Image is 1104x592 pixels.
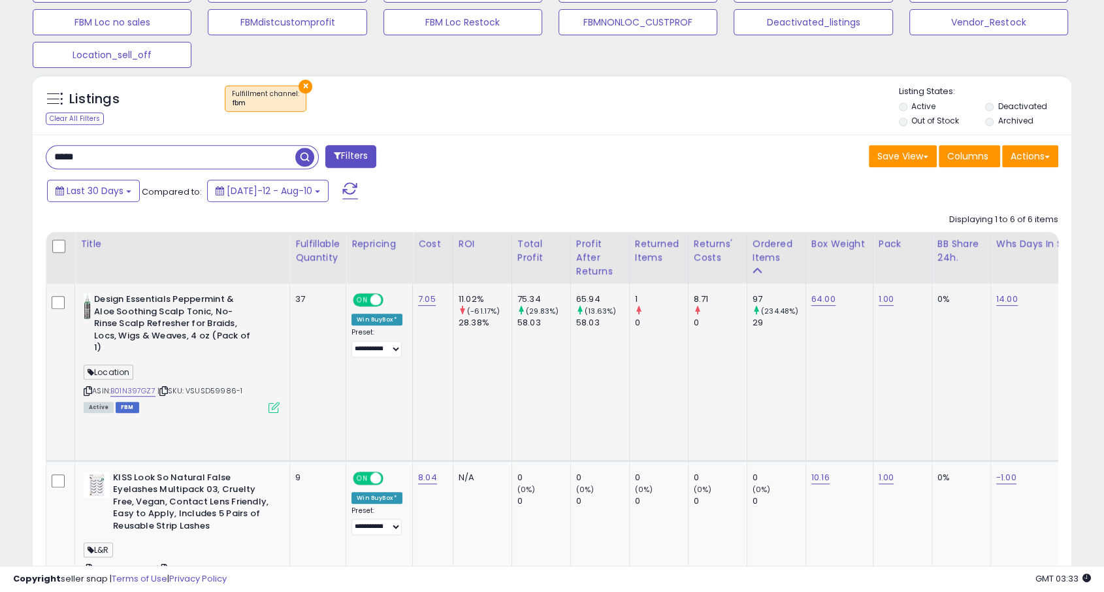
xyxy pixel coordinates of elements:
span: L&R [84,542,113,557]
button: × [299,80,312,93]
a: Privacy Policy [169,572,227,585]
div: 37 [295,293,336,305]
button: Filters [325,145,376,168]
div: 11.02% [459,293,511,305]
small: (29.83%) [526,306,559,316]
span: OFF [382,295,402,306]
strong: Copyright [13,572,61,585]
h5: Listings [69,90,120,108]
div: 28.38% [459,317,511,329]
label: Archived [998,115,1033,126]
span: ON [354,472,370,484]
span: Fulfillment channel : [232,89,299,108]
a: 1.00 [879,471,894,484]
button: Vendor_Restock [909,9,1068,35]
span: FBM [116,402,139,413]
div: Preset: [351,328,402,357]
small: (0%) [753,484,771,495]
div: Preset: [351,506,402,536]
button: Save View [869,145,937,167]
div: Profit After Returns [576,237,624,278]
span: Location [84,365,133,380]
span: Last 30 Days [67,184,123,197]
button: Deactivated_listings [734,9,892,35]
div: 0 [517,495,570,507]
div: 0 [694,317,747,329]
div: Ordered Items [753,237,800,265]
div: Displaying 1 to 6 of 6 items [949,214,1058,226]
div: Box weight [811,237,868,251]
a: 64.00 [811,293,836,306]
div: 58.03 [576,317,629,329]
span: [DATE]-12 - Aug-10 [227,184,312,197]
a: 14.00 [996,293,1018,306]
div: 1 [635,293,688,305]
div: Repricing [351,237,407,251]
a: -1.00 [996,471,1016,484]
b: Design Essentials Peppermint & Aloe Soothing Scalp Tonic, No-Rinse Scalp Refresher for Braids, Lo... [94,293,253,357]
button: Last 30 Days [47,180,140,202]
div: ASIN: [84,293,280,411]
div: 8.71 [694,293,747,305]
img: 41kOWVUHPrL._SL40_.jpg [84,472,110,498]
div: Cost [418,237,447,251]
th: CSV column name: cust_attr_2_pack [873,232,932,284]
button: FBM Loc no sales [33,9,191,35]
small: (0%) [694,484,712,495]
div: fbm [232,99,299,108]
div: seller snap | | [13,573,227,585]
button: Actions [1002,145,1058,167]
span: ON [354,295,370,306]
div: Clear All Filters [46,112,104,125]
div: 75.34 [517,293,570,305]
th: CSV column name: cust_attr_1_whs days in stock [990,232,1092,284]
div: 0 [635,495,688,507]
div: Returns' Costs [694,237,741,265]
div: 58.03 [517,317,570,329]
label: Out of Stock [911,115,959,126]
th: CSV column name: cust_attr_5_box weight [805,232,873,284]
label: Deactivated [998,101,1047,112]
div: 97 [753,293,805,305]
span: All listings currently available for purchase on Amazon [84,402,114,413]
div: N/A [459,472,502,484]
div: 0 [753,495,805,507]
small: (234.48%) [761,306,798,316]
span: Columns [947,150,988,163]
small: (0%) [517,484,536,495]
div: Win BuyBox * [351,492,402,504]
div: 0 [576,495,629,507]
button: Columns [939,145,1000,167]
button: Location_sell_off [33,42,191,68]
div: 65.94 [576,293,629,305]
div: 0 [694,472,747,484]
div: Whs days in stock [996,237,1086,251]
img: 31kAbHK2GoL._SL40_.jpg [84,293,91,320]
a: B01N397GZ7 [110,386,155,397]
a: Terms of Use [112,572,167,585]
div: 0 [694,495,747,507]
div: Total Profit [517,237,565,265]
div: 0 [753,472,805,484]
button: FBMNONLOC_CUSTPROF [559,9,717,35]
small: (13.63%) [585,306,616,316]
div: ROI [459,237,506,251]
b: KISS Look So Natural False Eyelashes Multipack 03, Cruelty Free, Vegan, Contact Lens Friendly, Ea... [113,472,272,536]
small: (-61.17%) [467,306,500,316]
p: Listing States: [899,86,1071,98]
small: (0%) [576,484,594,495]
small: (0%) [635,484,653,495]
div: Win BuyBox * [351,314,402,325]
label: Active [911,101,935,112]
div: Title [80,237,284,251]
div: 9 [295,472,336,484]
button: FBM Loc Restock [383,9,542,35]
div: 29 [753,317,805,329]
div: 0 [635,472,688,484]
div: Returned Items [635,237,683,265]
div: 0% [937,472,981,484]
span: Compared to: [142,186,202,198]
div: 0 [517,472,570,484]
a: 7.05 [418,293,436,306]
div: 0% [937,293,981,305]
